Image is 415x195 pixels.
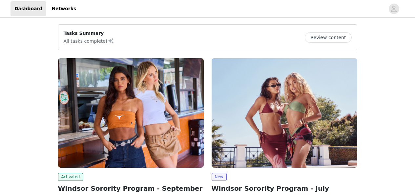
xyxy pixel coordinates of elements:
p: All tasks complete! [64,37,114,45]
a: Dashboard [10,1,46,16]
a: Networks [48,1,80,16]
div: avatar [391,4,397,14]
p: Tasks Summary [64,30,114,37]
span: New [212,173,227,181]
button: Review content [305,32,351,43]
img: Windsor [58,58,204,168]
h2: Windsor Sorority Program - September [58,183,204,193]
span: Activated [58,173,83,181]
h2: Windsor Sorority Program - July [212,183,357,193]
img: Windsor [212,58,357,168]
